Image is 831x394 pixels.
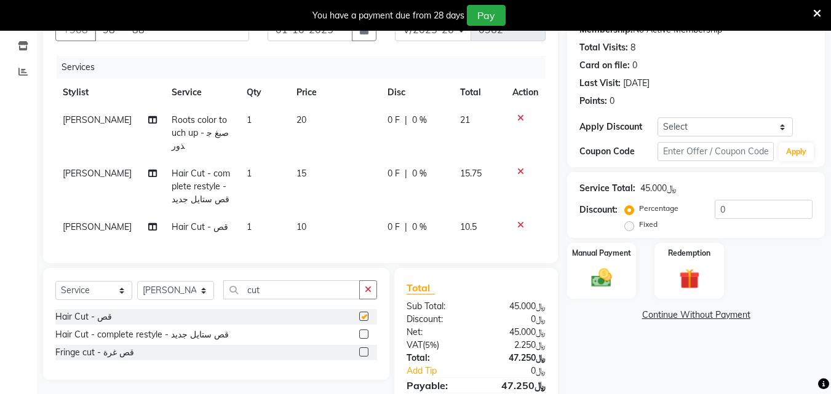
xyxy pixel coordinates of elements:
span: [PERSON_NAME] [63,168,132,179]
span: 1 [247,221,252,232]
div: 0 [610,95,614,108]
div: Apply Discount [579,120,657,133]
span: [PERSON_NAME] [63,114,132,125]
div: ﷼45.000 [476,326,555,339]
span: 0 % [412,221,427,234]
div: Service Total: [579,182,635,195]
div: Coupon Code [579,145,657,158]
div: Hair Cut - complete restyle - قص ستايل جديد [55,328,229,341]
div: 8 [630,41,635,54]
label: Manual Payment [572,248,631,259]
span: 0 % [412,114,427,127]
div: ﷼45.000 [640,182,677,195]
div: Card on file: [579,59,630,72]
th: Total [453,79,505,106]
span: 15 [296,168,306,179]
img: _gift.svg [673,266,706,291]
label: Redemption [668,248,710,259]
div: Net: [397,326,476,339]
span: 21 [460,114,470,125]
div: Discount: [397,313,476,326]
div: Services [57,56,555,79]
span: | [405,114,407,127]
span: Total [407,282,435,294]
th: Stylist [55,79,164,106]
div: Discount: [579,203,618,216]
span: 0 % [412,167,427,180]
div: 0 [632,59,637,72]
div: Last Visit: [579,77,621,90]
div: Fringe cut - قص غرة [55,346,134,359]
th: Action [505,79,546,106]
label: Percentage [639,203,678,214]
div: ﷼47.250 [476,378,555,393]
span: VAT [407,339,423,350]
span: | [405,221,407,234]
div: Payable: [397,378,476,393]
button: Apply [779,143,814,161]
div: ﷼0 [490,364,555,377]
span: [PERSON_NAME] [63,221,132,232]
div: [DATE] [623,77,650,90]
span: 5% [425,340,437,350]
span: Hair Cut - قص [172,221,228,232]
span: 1 [247,114,252,125]
a: Add Tip [397,364,489,377]
div: ﷼45.000 [476,300,555,313]
a: Continue Without Payment [570,309,822,321]
div: Total: [397,352,476,364]
button: Pay [467,5,506,26]
div: ( ) [397,339,476,352]
span: Roots color touch up - صبغ جذور [172,114,229,151]
span: 0 F [388,167,400,180]
input: Enter Offer / Coupon Code [658,142,774,161]
th: Service [164,79,239,106]
div: Total Visits: [579,41,628,54]
img: _cash.svg [585,266,618,290]
span: | [405,167,407,180]
div: ﷼47.250 [476,352,555,364]
span: 10.5 [460,221,477,232]
div: Hair Cut - قص [55,310,112,323]
input: Search or Scan [223,280,360,299]
span: 0 F [388,221,400,234]
span: 20 [296,114,306,125]
span: 10 [296,221,306,232]
span: 15.75 [460,168,482,179]
div: You have a payment due from 28 days [312,9,464,22]
span: Hair Cut - complete restyle - قص ستايل جديد [172,168,230,205]
label: Fixed [639,219,658,230]
th: Price [289,79,380,106]
th: Disc [380,79,453,106]
div: ﷼2.250 [476,339,555,352]
span: 1 [247,168,252,179]
th: Qty [239,79,289,106]
div: Sub Total: [397,300,476,313]
div: ﷼0 [476,313,555,326]
div: Points: [579,95,607,108]
span: 0 F [388,114,400,127]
